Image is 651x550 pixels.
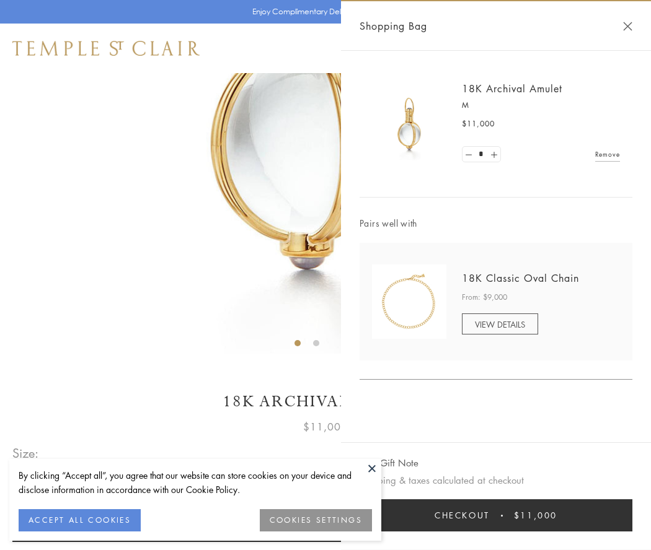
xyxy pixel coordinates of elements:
[360,455,418,471] button: Add Gift Note
[487,147,500,162] a: Set quantity to 2
[462,118,495,130] span: $11,000
[462,82,562,95] a: 18K Archival Amulet
[623,22,632,31] button: Close Shopping Bag
[360,216,632,230] span: Pairs well with
[360,473,632,488] p: Shipping & taxes calculated at checkout
[303,419,348,435] span: $11,000
[12,41,200,56] img: Temple St. Clair
[463,147,475,162] a: Set quantity to 0
[19,509,141,531] button: ACCEPT ALL COOKIES
[252,6,393,18] p: Enjoy Complimentary Delivery & Returns
[360,18,427,34] span: Shopping Bag
[360,499,632,531] button: Checkout $11,000
[462,271,579,285] a: 18K Classic Oval Chain
[372,87,446,161] img: 18K Archival Amulet
[595,147,620,161] a: Remove
[435,509,490,522] span: Checkout
[462,313,538,334] a: VIEW DETAILS
[19,468,372,497] div: By clicking “Accept all”, you agree that our website can store cookies on your device and disclos...
[462,99,620,111] p: M
[260,509,372,531] button: COOKIES SETTINGS
[12,443,40,463] span: Size:
[12,391,639,412] h1: 18K Archival Amulet
[514,509,557,522] span: $11,000
[462,291,507,303] span: From: $9,000
[372,264,446,339] img: N88865-OV18
[475,318,525,330] span: VIEW DETAILS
